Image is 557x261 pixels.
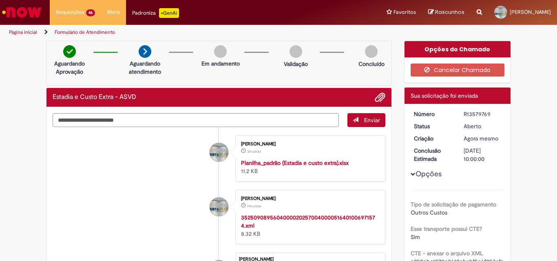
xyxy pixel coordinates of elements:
[411,233,420,241] span: Sim
[56,8,84,16] span: Requisições
[159,8,179,18] p: +GenAi
[510,9,551,15] span: [PERSON_NAME]
[408,110,458,118] dt: Número
[404,41,511,57] div: Opções do Chamado
[55,29,115,35] a: Formulário de Atendimento
[375,92,385,103] button: Adicionar anexos
[63,45,76,58] img: check-circle-green.png
[241,214,375,229] a: 35250908956040000202570040000516401006971574.xml
[464,147,502,163] div: [DATE] 10:00:00
[241,159,349,167] a: Planilha_padrão (Estadia e custo extra).xlsx
[408,134,458,143] dt: Criação
[247,204,261,208] span: 11m atrás
[214,45,227,58] img: img-circle-grey.png
[247,204,261,208] time: 30/09/2025 08:28:43
[241,159,377,175] div: 11.2 KB
[1,4,43,20] img: ServiceNow
[201,59,240,68] p: Em andamento
[411,250,483,257] b: CTE - anexar o arquivo XML
[86,9,95,16] span: 46
[408,147,458,163] dt: Conclusão Estimada
[365,45,378,58] img: img-circle-grey.png
[241,196,377,201] div: [PERSON_NAME]
[411,209,447,216] span: Outros Custos
[53,94,136,101] h2: Estadia e Custo Extra - ASVD Histórico de tíquete
[241,142,377,147] div: [PERSON_NAME]
[364,116,380,124] span: Enviar
[408,122,458,130] dt: Status
[435,8,464,16] span: Rascunhos
[247,149,261,154] span: 3m atrás
[290,45,302,58] img: img-circle-grey.png
[464,134,502,143] div: 30/09/2025 08:39:38
[464,122,502,130] div: Aberto
[464,110,502,118] div: R13579769
[6,25,365,40] ul: Trilhas de página
[125,59,165,76] p: Aguardando atendimento
[428,9,464,16] a: Rascunhos
[132,8,179,18] div: Padroniza
[411,92,478,99] span: Sua solicitação foi enviada
[247,149,261,154] time: 30/09/2025 08:37:10
[284,60,308,68] p: Validação
[411,64,505,77] button: Cancelar Chamado
[139,45,151,58] img: arrow-next.png
[464,135,498,142] span: Agora mesmo
[393,8,416,16] span: Favoritos
[411,201,496,208] b: Tipo de solicitação de pagamento
[210,143,228,162] div: Joao Carvalho
[411,225,482,232] b: Esse transporte possui CTE?
[53,113,339,127] textarea: Digite sua mensagem aqui...
[9,29,37,35] a: Página inicial
[358,60,385,68] p: Concluído
[50,59,89,76] p: Aguardando Aprovação
[241,213,377,238] div: 8.32 KB
[347,113,385,127] button: Enviar
[107,8,120,16] span: More
[210,197,228,216] div: Joao Carvalho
